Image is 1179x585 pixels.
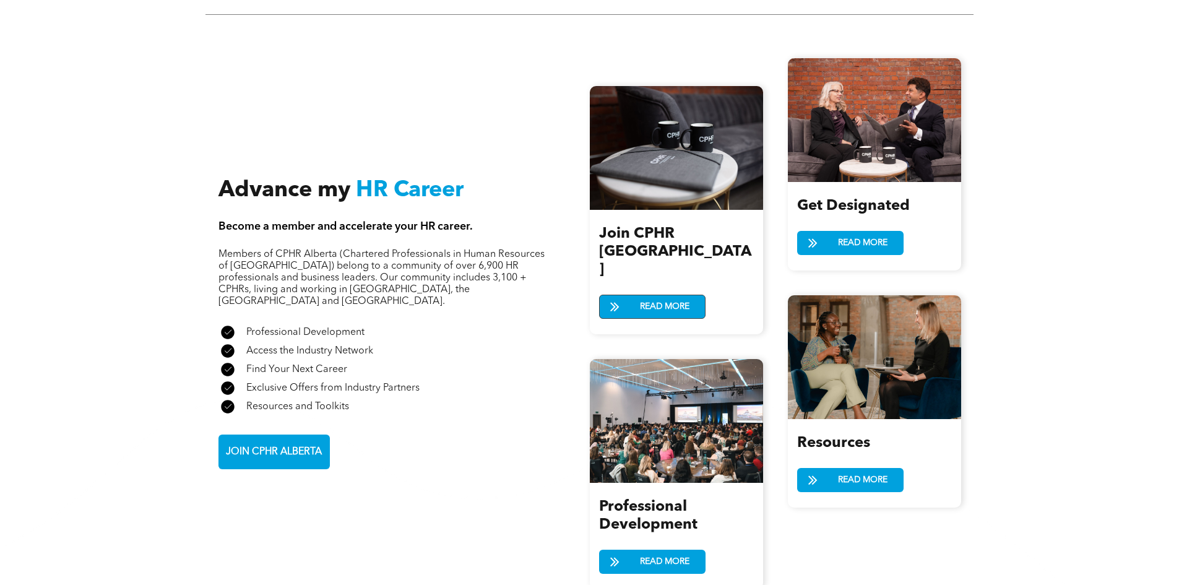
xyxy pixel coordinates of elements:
span: Members of CPHR Alberta (Chartered Professionals in Human Resources of [GEOGRAPHIC_DATA]) belong ... [218,249,545,306]
a: READ MORE [599,295,706,319]
span: Advance my [218,180,350,202]
span: JOIN CPHR ALBERTA [222,440,326,464]
span: Resources [797,436,870,451]
span: Resources and Toolkits [246,402,349,412]
span: Become a member and accelerate your HR career. [218,221,473,232]
a: READ MORE [797,468,904,492]
span: Professional Development [599,500,697,532]
span: Exclusive Offers from Industry Partners [246,383,420,393]
span: Join CPHR [GEOGRAPHIC_DATA] [599,227,751,277]
span: READ MORE [834,469,892,492]
span: READ MORE [834,232,892,254]
span: READ MORE [636,295,694,318]
span: HR Career [356,180,464,202]
span: READ MORE [636,550,694,573]
span: Get Designated [797,199,910,214]
a: READ MORE [599,550,706,574]
a: READ MORE [797,231,904,255]
a: JOIN CPHR ALBERTA [218,435,330,469]
span: Professional Development [246,327,365,337]
span: Find Your Next Career [246,365,347,375]
span: Access the Industry Network [246,346,373,356]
